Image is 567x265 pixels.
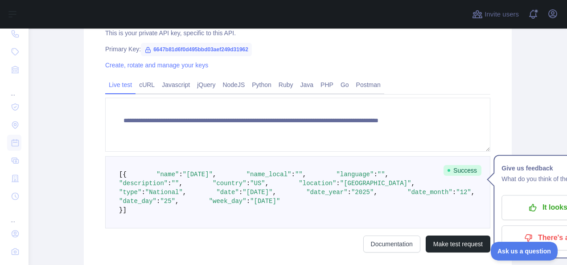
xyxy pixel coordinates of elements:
span: ] [123,207,126,214]
span: "[GEOGRAPHIC_DATA]" [340,180,411,187]
a: Create, rotate and manage your keys [105,62,208,69]
span: : [239,189,242,196]
span: , [273,189,276,196]
span: "date_day" [119,198,156,205]
span: "type" [119,189,141,196]
span: , [411,180,415,187]
span: , [303,171,306,178]
a: Python [248,78,275,92]
span: "date" [216,189,238,196]
span: : [141,189,145,196]
span: : [452,189,456,196]
span: , [179,180,182,187]
span: "language" [336,171,374,178]
div: This is your private API key, specific to this API. [105,29,490,37]
span: "25" [160,198,175,205]
button: Make test request [426,236,490,253]
span: } [119,207,123,214]
span: , [183,189,186,196]
a: Documentation [363,236,420,253]
span: "date_year" [306,189,347,196]
span: , [374,189,377,196]
a: Ruby [275,78,297,92]
span: : [336,180,340,187]
span: "country" [213,180,247,187]
span: : [374,171,377,178]
span: : [292,171,295,178]
span: "name" [156,171,179,178]
a: Javascript [158,78,193,92]
span: , [385,171,389,178]
span: : [348,189,351,196]
span: "week_day" [209,198,247,205]
span: "" [172,180,179,187]
span: Success [444,165,481,176]
span: "name_local" [247,171,292,178]
span: "location" [299,180,336,187]
span: , [265,180,269,187]
span: : [179,171,182,178]
div: ... [7,206,21,224]
span: "" [295,171,303,178]
span: "[DATE]" [250,198,280,205]
span: "2025" [351,189,374,196]
a: PHP [317,78,337,92]
span: 6647b81d6f0d495bbd03aef249d31962 [141,43,252,56]
span: : [168,180,171,187]
span: "[DATE]" [183,171,213,178]
a: Go [337,78,353,92]
a: Java [297,78,317,92]
span: "description" [119,180,168,187]
span: : [247,180,250,187]
span: Invite users [485,9,519,20]
span: "National" [145,189,183,196]
button: Invite users [470,7,521,21]
span: "[DATE]" [242,189,272,196]
span: : [156,198,160,205]
span: , [471,189,475,196]
span: "12" [456,189,471,196]
span: { [123,171,126,178]
div: ... [7,79,21,97]
a: jQuery [193,78,219,92]
span: "date_month" [407,189,452,196]
span: "" [378,171,385,178]
a: cURL [136,78,158,92]
a: NodeJS [219,78,248,92]
span: : [247,198,250,205]
a: Postman [353,78,384,92]
span: "US" [250,180,265,187]
span: , [175,198,179,205]
iframe: Toggle Customer Support [491,242,558,261]
div: Primary Key: [105,45,490,54]
span: , [213,171,216,178]
a: Live test [105,78,136,92]
span: [ [119,171,123,178]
